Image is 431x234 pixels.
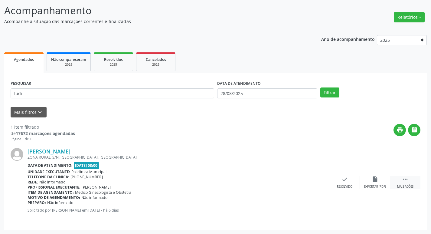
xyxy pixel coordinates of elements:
p: Ano de acompanhamento [321,35,375,43]
div: 2025 [98,62,129,67]
b: Rede: [28,180,38,185]
span: Resolvidos [104,57,123,62]
b: Telefone da clínica: [28,174,69,180]
span: [PERSON_NAME] [82,185,111,190]
button: Relatórios [394,12,425,22]
b: Item de agendamento: [28,190,74,195]
div: Exportar (PDF) [364,185,386,189]
div: de [11,130,75,137]
span: [DATE] 08:00 [74,162,99,169]
label: DATA DE ATENDIMENTO [217,79,261,88]
button: Filtrar [320,87,339,98]
span: Não informado [39,180,65,185]
span: Policlínica Municipal [71,169,106,174]
b: Profissional executante: [28,185,80,190]
span: Médico Ginecologista e Obstetra [75,190,131,195]
strong: 17672 marcações agendadas [16,130,75,136]
i: print [397,127,403,133]
img: img [11,148,23,161]
div: Resolvido [337,185,352,189]
i: insert_drive_file [372,176,378,183]
b: Preparo: [28,200,46,205]
div: 2025 [141,62,171,67]
span: Não informado [81,195,107,200]
div: Página 1 de 1 [11,137,75,142]
button: print [393,124,406,136]
i: keyboard_arrow_down [37,109,43,116]
p: Acompanhe a situação das marcações correntes e finalizadas [4,18,300,25]
p: Acompanhamento [4,3,300,18]
span: Não compareceram [51,57,86,62]
b: Motivo de agendamento: [28,195,80,200]
span: Agendados [14,57,34,62]
div: ZONA RURAL, S/N, [GEOGRAPHIC_DATA], [GEOGRAPHIC_DATA] [28,155,330,160]
p: Solicitado por [PERSON_NAME] em [DATE] - há 6 dias [28,208,330,213]
span: Não informado [47,200,73,205]
button:  [408,124,420,136]
input: Selecione um intervalo [217,88,317,99]
b: Data de atendimento: [28,163,73,168]
input: Nome, CNS [11,88,214,99]
i: check [341,176,348,183]
button: Mais filtroskeyboard_arrow_down [11,107,47,117]
label: PESQUISAR [11,79,31,88]
span: [PHONE_NUMBER] [70,174,103,180]
i:  [411,127,418,133]
a: [PERSON_NAME] [28,148,70,155]
div: Mais ações [397,185,413,189]
b: Unidade executante: [28,169,70,174]
div: 2025 [51,62,86,67]
span: Cancelados [146,57,166,62]
i:  [402,176,409,183]
div: 1 item filtrado [11,124,75,130]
